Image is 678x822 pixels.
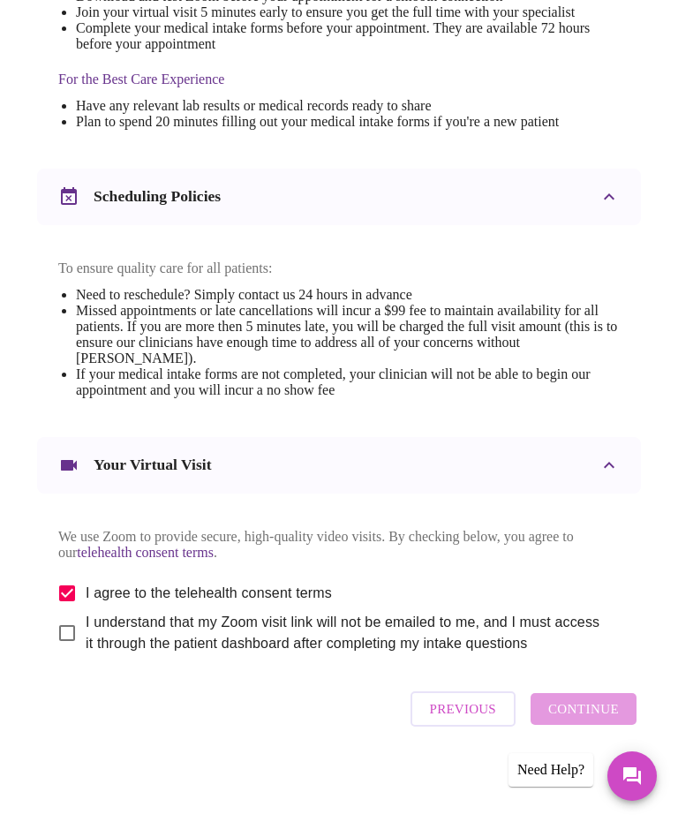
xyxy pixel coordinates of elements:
[94,187,221,206] h3: Scheduling Policies
[76,366,620,398] li: If your medical intake forms are not completed, your clinician will not be able to begin our appo...
[76,98,620,114] li: Have any relevant lab results or medical records ready to share
[508,753,593,787] div: Need Help?
[94,456,212,474] h3: Your Virtual Visit
[76,287,620,303] li: Need to reschedule? Simply contact us 24 hours in advance
[58,72,620,87] h4: For the Best Care Experience
[58,260,620,276] p: To ensure quality care for all patients:
[411,691,516,727] button: Previous
[86,583,332,604] span: I agree to the telehealth consent terms
[76,20,620,52] li: Complete your medical intake forms before your appointment. They are available 72 hours before yo...
[37,437,641,494] div: Your Virtual Visit
[77,545,214,560] a: telehealth consent terms
[76,114,620,130] li: Plan to spend 20 minutes filling out your medical intake forms if you're a new patient
[58,529,620,561] p: We use Zoom to provide secure, high-quality video visits. By checking below, you agree to our .
[37,169,641,225] div: Scheduling Policies
[86,612,606,654] span: I understand that my Zoom visit link will not be emailed to me, and I must access it through the ...
[430,698,496,720] span: Previous
[607,751,657,801] button: Messages
[76,303,620,366] li: Missed appointments or late cancellations will incur a $99 fee to maintain availability for all p...
[76,4,620,20] li: Join your virtual visit 5 minutes early to ensure you get the full time with your specialist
